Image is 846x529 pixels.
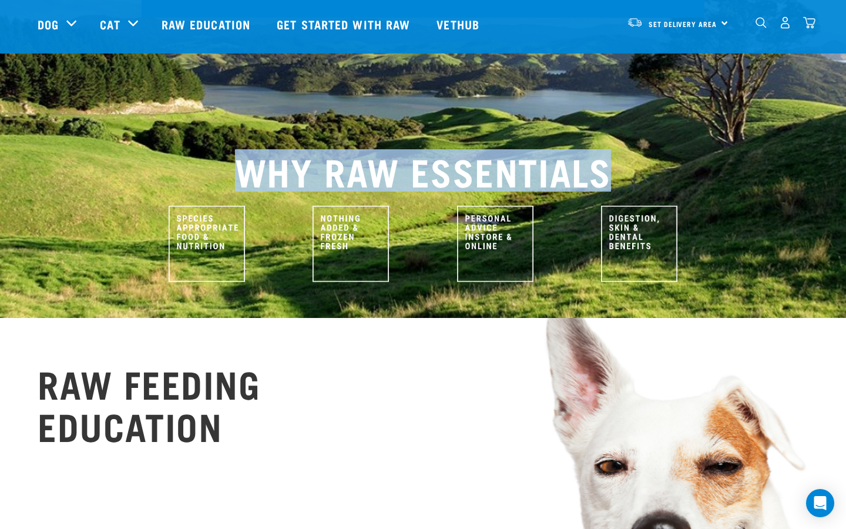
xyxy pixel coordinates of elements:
[756,17,767,28] img: home-icon-1@2x.png
[100,15,120,33] a: Cat
[806,489,834,517] div: Open Intercom Messenger
[425,1,494,48] a: Vethub
[313,206,389,282] img: Nothing Added
[169,206,245,282] img: Species Appropriate Nutrition
[150,1,265,48] a: Raw Education
[627,17,643,28] img: van-moving.png
[649,22,717,26] span: Set Delivery Area
[38,361,261,446] h2: RAW FEEDING EDUCATION
[803,16,815,29] img: home-icon@2x.png
[38,15,59,33] a: Dog
[779,16,791,29] img: user.png
[265,1,425,48] a: Get started with Raw
[38,149,808,192] h2: WHY RAW ESSENTIALS
[457,206,533,282] img: Personal Advice
[601,206,677,282] img: Raw Benefits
